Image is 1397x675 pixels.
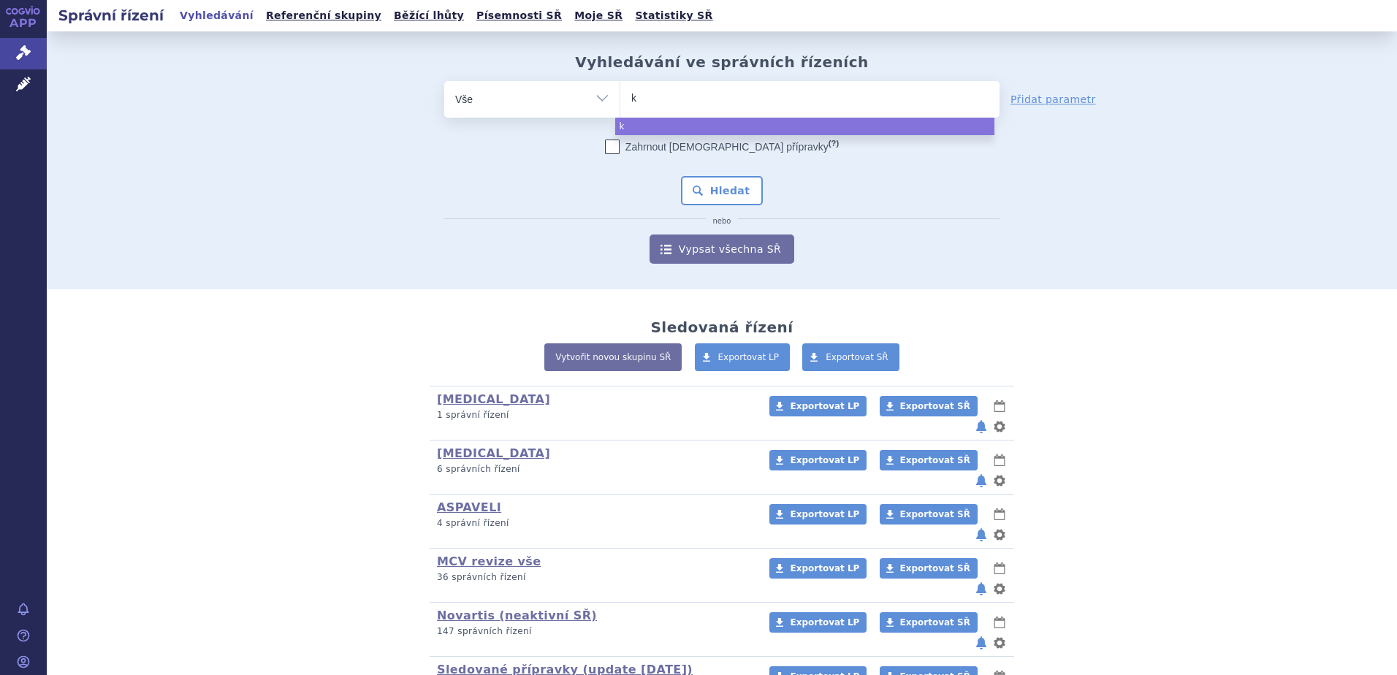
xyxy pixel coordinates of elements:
[790,455,859,465] span: Exportovat LP
[769,396,867,416] a: Exportovat LP
[992,560,1007,577] button: lhůty
[974,580,989,598] button: notifikace
[992,526,1007,544] button: nastavení
[437,463,750,476] p: 6 správních řízení
[880,396,978,416] a: Exportovat SŘ
[974,634,989,652] button: notifikace
[706,217,739,226] i: nebo
[992,397,1007,415] button: lhůty
[437,625,750,638] p: 147 správních řízení
[650,234,794,264] a: Vypsat všechna SŘ
[974,472,989,489] button: notifikace
[974,418,989,435] button: notifikace
[718,352,780,362] span: Exportovat LP
[900,509,970,519] span: Exportovat SŘ
[790,563,859,573] span: Exportovat LP
[472,6,566,26] a: Písemnosti SŘ
[992,451,1007,469] button: lhůty
[992,614,1007,631] button: lhůty
[900,617,970,628] span: Exportovat SŘ
[880,504,978,525] a: Exportovat SŘ
[992,418,1007,435] button: nastavení
[880,558,978,579] a: Exportovat SŘ
[802,343,899,371] a: Exportovat SŘ
[992,506,1007,523] button: lhůty
[769,558,867,579] a: Exportovat LP
[47,5,175,26] h2: Správní řízení
[175,6,258,26] a: Vyhledávání
[437,554,541,568] a: MCV revize vše
[437,609,597,622] a: Novartis (neaktivní SŘ)
[880,450,978,470] a: Exportovat SŘ
[769,450,867,470] a: Exportovat LP
[900,401,970,411] span: Exportovat SŘ
[829,139,839,148] abbr: (?)
[900,563,970,573] span: Exportovat SŘ
[992,472,1007,489] button: nastavení
[900,455,970,465] span: Exportovat SŘ
[437,500,501,514] a: ASPAVELI
[570,6,627,26] a: Moje SŘ
[880,612,978,633] a: Exportovat SŘ
[974,526,989,544] button: notifikace
[992,634,1007,652] button: nastavení
[605,140,839,154] label: Zahrnout [DEMOGRAPHIC_DATA] přípravky
[437,571,750,584] p: 36 správních řízení
[695,343,791,371] a: Exportovat LP
[437,409,750,422] p: 1 správní řízení
[437,392,550,406] a: [MEDICAL_DATA]
[769,612,867,633] a: Exportovat LP
[544,343,682,371] a: Vytvořit novou skupinu SŘ
[631,6,717,26] a: Statistiky SŘ
[790,401,859,411] span: Exportovat LP
[437,446,550,460] a: [MEDICAL_DATA]
[790,617,859,628] span: Exportovat LP
[437,517,750,530] p: 4 správní řízení
[826,352,888,362] span: Exportovat SŘ
[1010,92,1096,107] a: Přidat parametr
[389,6,468,26] a: Běžící lhůty
[262,6,386,26] a: Referenční skupiny
[615,118,994,135] li: k
[769,504,867,525] a: Exportovat LP
[575,53,869,71] h2: Vyhledávání ve správních řízeních
[790,509,859,519] span: Exportovat LP
[650,319,793,336] h2: Sledovaná řízení
[992,580,1007,598] button: nastavení
[681,176,764,205] button: Hledat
